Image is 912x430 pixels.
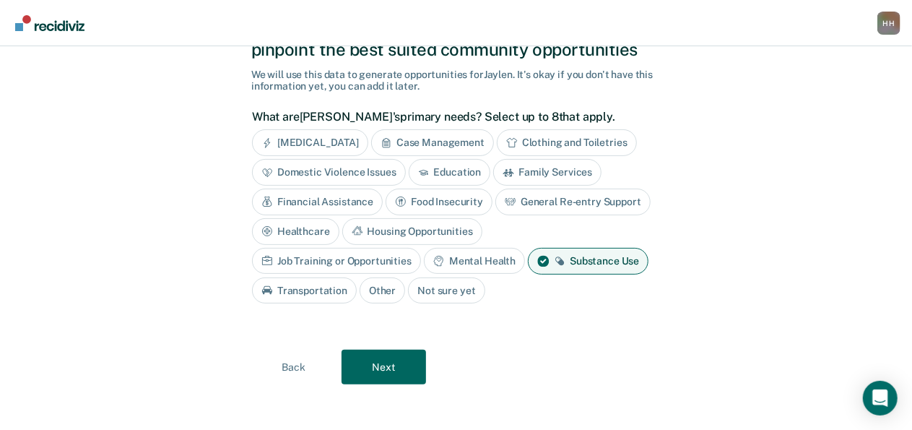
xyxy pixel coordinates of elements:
div: Mental Health [424,248,525,275]
div: Substance Use [528,248,648,275]
div: Open Intercom Messenger [863,381,898,416]
div: Food Insecurity [386,189,492,215]
div: [MEDICAL_DATA] [252,129,368,156]
div: We will use this data to generate opportunities for Jaylen . It's okay if you don't have this inf... [251,69,661,93]
div: Clothing and Toiletries [497,129,637,156]
button: Next [342,350,426,384]
div: H H [877,12,900,35]
button: Back [251,350,336,384]
div: Domestic Violence Issues [252,159,406,186]
div: Not sure yet [408,278,485,304]
div: General Re-entry Support [495,189,651,215]
div: Family Services [493,159,602,186]
div: Healthcare [252,218,339,245]
div: Transportation [252,278,357,304]
div: Job Training or Opportunities [252,248,421,275]
button: Profile dropdown button [877,12,900,35]
div: Financial Assistance [252,189,383,215]
div: Education [409,159,491,186]
img: Recidiviz [15,15,84,31]
div: Case Management [371,129,494,156]
label: What are [PERSON_NAME]'s primary needs? Select up to 8 that apply. [252,110,653,124]
div: Other [360,278,405,304]
div: Housing Opportunities [342,218,482,245]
